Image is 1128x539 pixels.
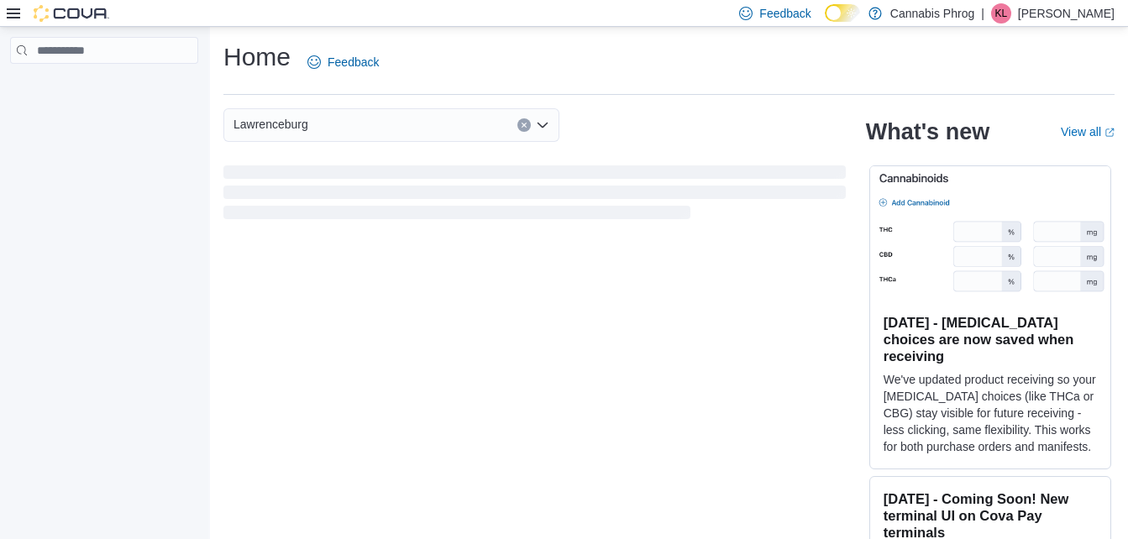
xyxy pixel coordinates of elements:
p: | [981,3,984,24]
span: Lawrenceburg [233,114,308,134]
img: Cova [34,5,109,22]
span: Loading [223,169,846,222]
p: Cannabis Phrog [890,3,974,24]
span: Feedback [328,54,379,71]
button: Open list of options [536,118,549,132]
div: Katelynn Lee [991,3,1011,24]
p: [PERSON_NAME] [1018,3,1115,24]
button: Clear input [517,118,531,132]
p: We've updated product receiving so your [MEDICAL_DATA] choices (like THCa or CBG) stay visible fo... [884,371,1097,455]
nav: Complex example [10,67,198,107]
h1: Home [223,40,291,74]
span: Feedback [759,5,811,22]
svg: External link [1104,128,1115,138]
input: Dark Mode [825,4,860,22]
h3: [DATE] - [MEDICAL_DATA] choices are now saved when receiving [884,314,1097,364]
a: Feedback [301,45,386,79]
span: KL [995,3,1008,24]
h2: What's new [866,118,989,145]
span: Dark Mode [825,22,826,23]
a: View allExternal link [1061,125,1115,139]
